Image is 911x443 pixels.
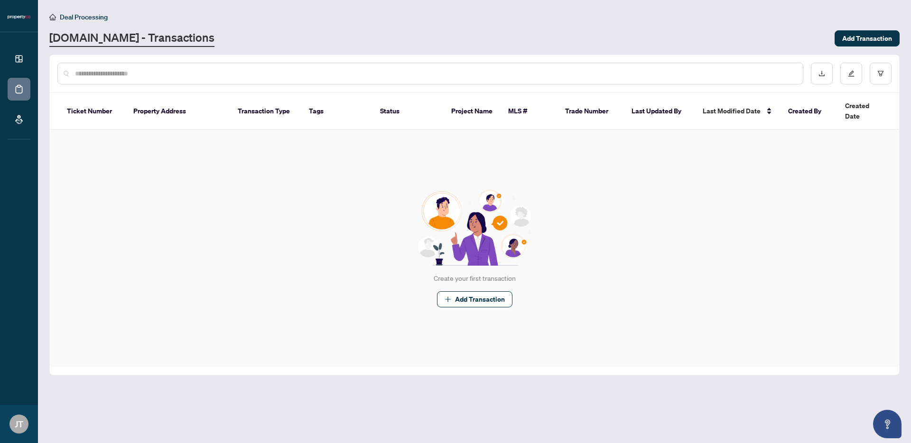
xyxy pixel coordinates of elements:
[434,273,516,284] div: Create your first transaction
[558,93,624,130] th: Trade Number
[126,93,230,130] th: Property Address
[445,296,451,303] span: plus
[501,93,558,130] th: MLS #
[818,70,825,77] span: download
[49,14,56,20] span: home
[413,190,536,266] img: Null State Icon
[59,93,126,130] th: Ticket Number
[15,417,23,431] span: JT
[624,93,695,130] th: Last Updated By
[8,14,30,20] img: logo
[845,101,885,121] span: Created Date
[60,13,108,21] span: Deal Processing
[877,70,884,77] span: filter
[835,30,900,46] button: Add Transaction
[870,63,892,84] button: filter
[444,93,501,130] th: Project Name
[703,106,761,116] span: Last Modified Date
[781,93,837,130] th: Created By
[437,291,512,307] button: Add Transaction
[49,30,214,47] a: [DOMAIN_NAME] - Transactions
[840,63,862,84] button: edit
[842,31,892,46] span: Add Transaction
[230,93,301,130] th: Transaction Type
[837,93,904,130] th: Created Date
[811,63,833,84] button: download
[301,93,372,130] th: Tags
[455,292,505,307] span: Add Transaction
[873,410,902,438] button: Open asap
[372,93,444,130] th: Status
[695,93,781,130] th: Last Modified Date
[848,70,855,77] span: edit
